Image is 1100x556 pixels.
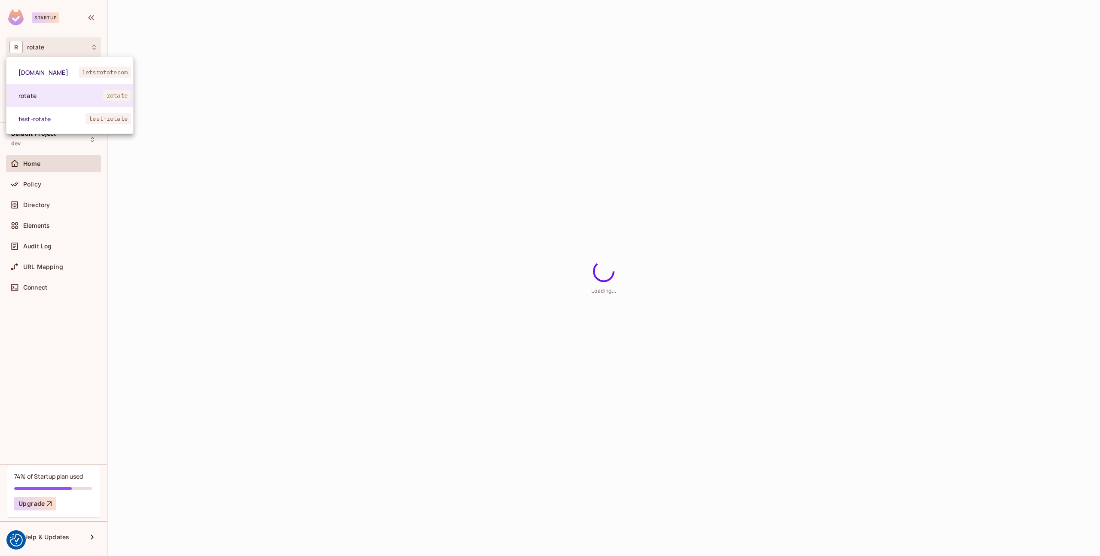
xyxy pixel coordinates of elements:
[103,90,131,101] span: rotate
[18,115,86,123] span: test-rotate
[86,113,131,124] span: test-rotate
[10,534,23,547] img: Revisit consent button
[18,92,103,100] span: rotate
[79,67,131,78] span: letsrotatecom
[18,68,79,76] span: [DOMAIN_NAME]
[10,534,23,547] button: Consent Preferences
